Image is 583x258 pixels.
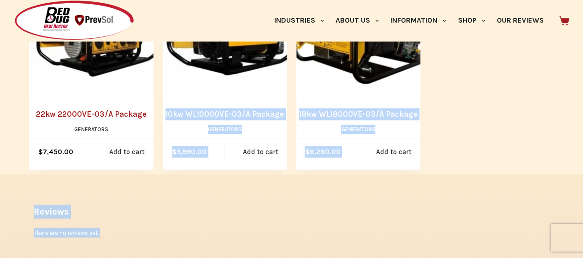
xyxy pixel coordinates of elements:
span: $ [305,148,309,156]
span: $ [38,148,43,156]
span: $ [172,148,177,156]
a: Generators [74,126,108,132]
p: There are no reviews yet. [34,228,549,238]
a: Add to cart: “22kw 22000VE-03/A Package” [91,139,163,165]
button: Open LiveChat chat widget [7,4,35,31]
a: 10kw WL10000VE-03/A Package [163,108,287,120]
a: Add to cart: “18kw WL18000VE-03/A Package” [358,139,430,165]
bdi: 6,280.00 [305,148,340,156]
a: 22kw 22000VE-03/A Package [29,108,153,120]
bdi: 7,450.00 [38,148,73,156]
a: Generators [341,126,375,132]
a: Add to cart: “10kw WL10000VE-03/A Package” [225,139,296,165]
a: Generators [208,126,242,132]
h2: Reviews [34,205,549,219]
bdi: 3,990.00 [172,148,206,156]
a: 18kw WL18000VE-03/A Package [296,108,421,120]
